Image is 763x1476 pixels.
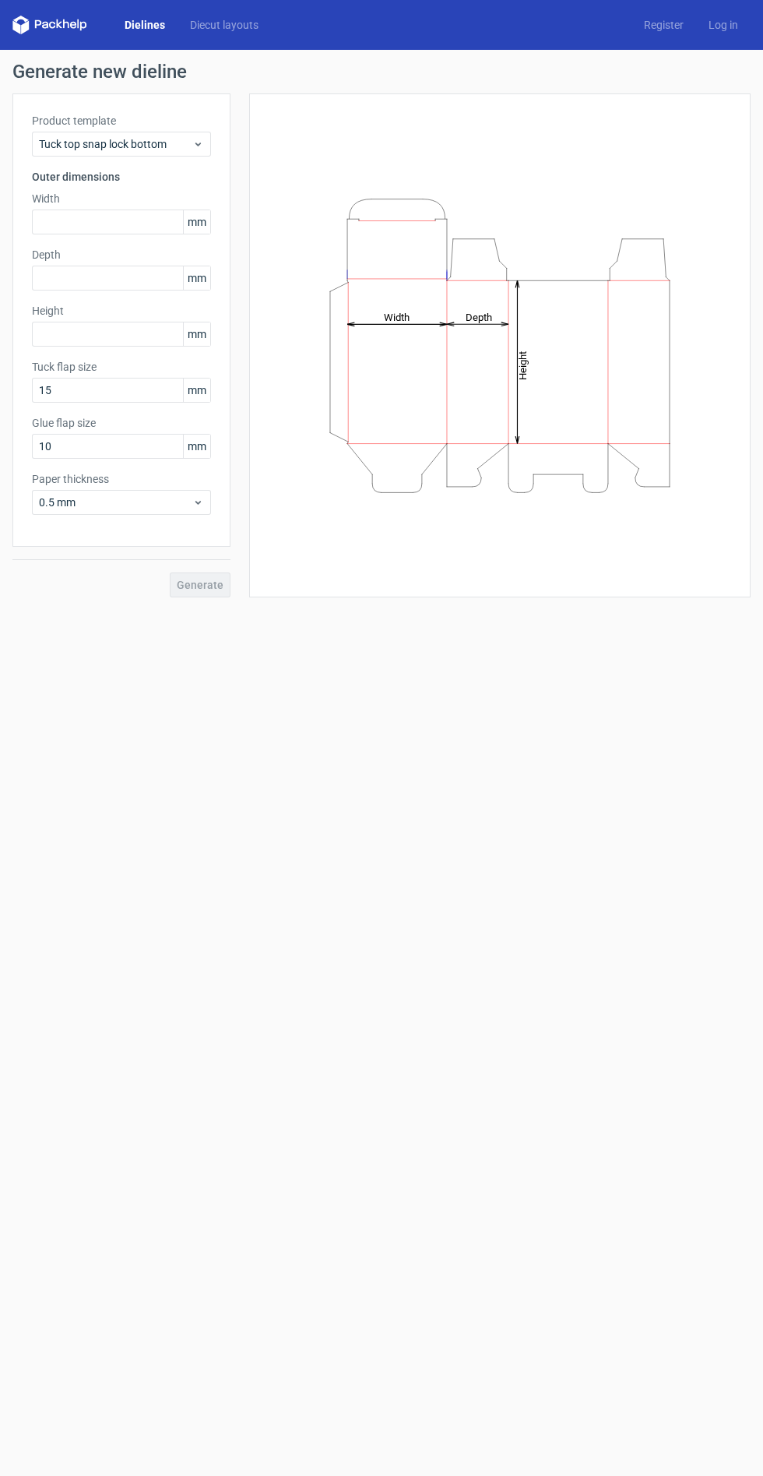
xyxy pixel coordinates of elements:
[39,136,192,152] span: Tuck top snap lock bottom
[183,322,210,346] span: mm
[112,17,178,33] a: Dielines
[183,379,210,402] span: mm
[696,17,751,33] a: Log in
[183,210,210,234] span: mm
[183,435,210,458] span: mm
[32,191,211,206] label: Width
[32,169,211,185] h3: Outer dimensions
[178,17,271,33] a: Diecut layouts
[32,415,211,431] label: Glue flap size
[631,17,696,33] a: Register
[32,247,211,262] label: Depth
[12,62,751,81] h1: Generate new dieline
[517,351,529,379] tspan: Height
[32,303,211,319] label: Height
[32,113,211,129] label: Product template
[32,359,211,375] label: Tuck flap size
[32,471,211,487] label: Paper thickness
[384,311,410,322] tspan: Width
[183,266,210,290] span: mm
[466,311,492,322] tspan: Depth
[39,495,192,510] span: 0.5 mm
